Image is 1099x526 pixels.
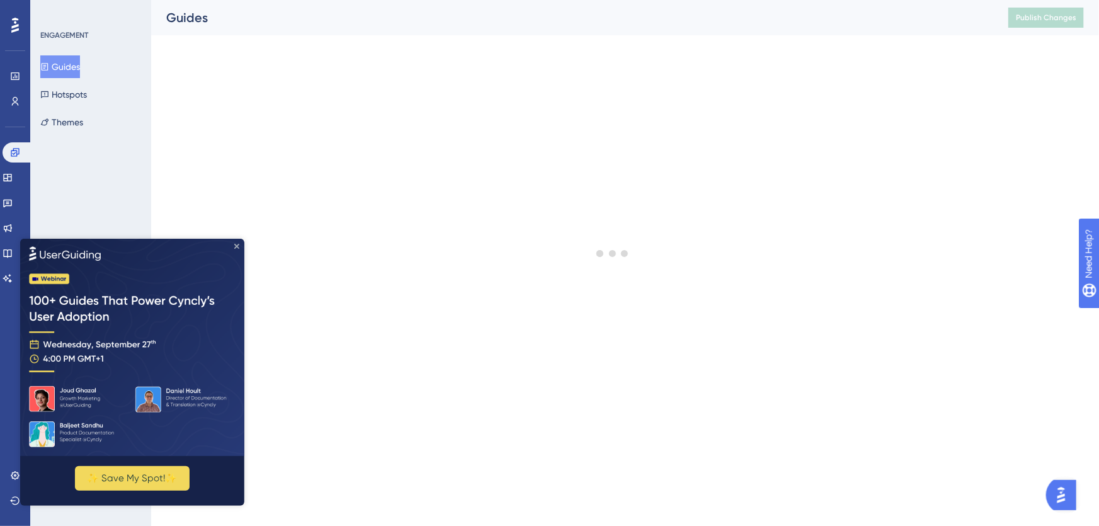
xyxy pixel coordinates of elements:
button: Publish Changes [1008,8,1084,28]
div: Close Preview [214,5,219,10]
span: Publish Changes [1016,13,1076,23]
div: Guides [166,9,977,26]
button: Themes [40,111,83,134]
iframe: UserGuiding AI Assistant Launcher [1046,476,1084,514]
span: Need Help? [30,3,79,18]
button: ✨ Save My Spot!✨ [55,227,169,252]
div: ENGAGEMENT [40,30,88,40]
button: Hotspots [40,83,87,106]
button: Guides [40,55,80,78]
